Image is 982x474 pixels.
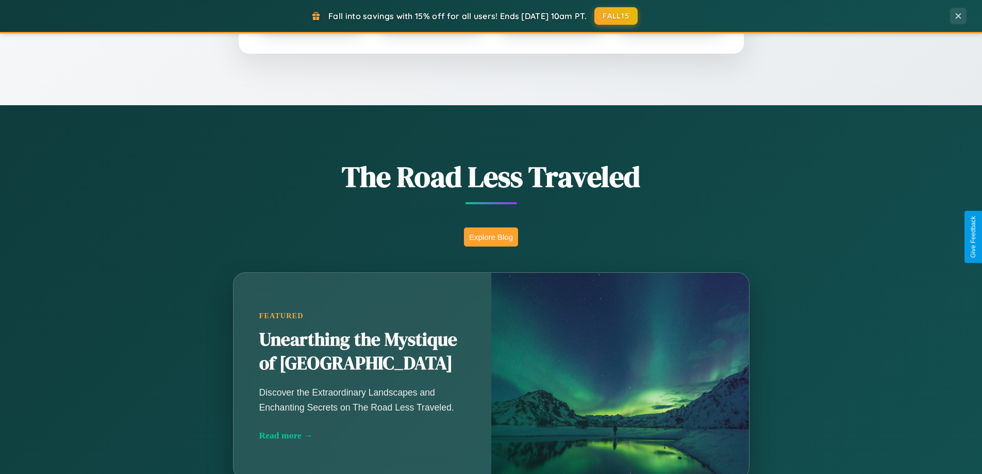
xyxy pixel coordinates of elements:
div: Give Feedback [970,216,977,258]
p: Discover the Extraordinary Landscapes and Enchanting Secrets on The Road Less Traveled. [259,385,465,414]
button: FALL15 [594,7,638,25]
h2: Unearthing the Mystique of [GEOGRAPHIC_DATA] [259,328,465,375]
div: Read more → [259,430,465,441]
div: Featured [259,312,465,320]
button: Explore Blog [464,227,518,247]
h1: The Road Less Traveled [182,157,801,197]
span: Fall into savings with 15% off for all users! Ends [DATE] 10am PT. [328,11,587,21]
